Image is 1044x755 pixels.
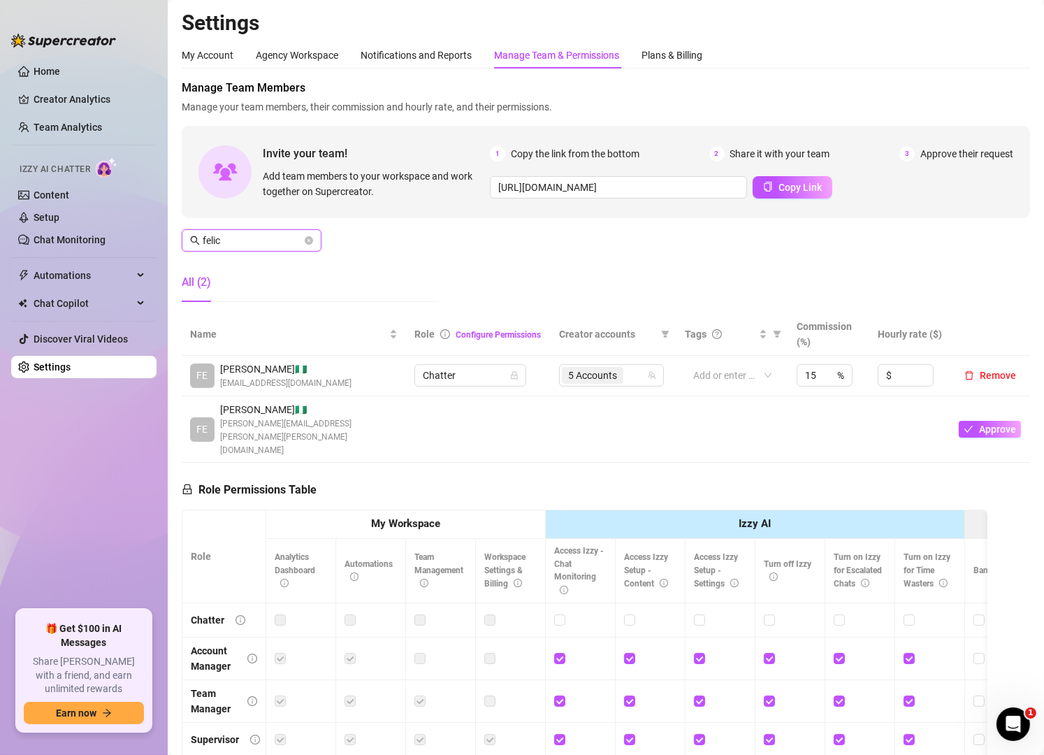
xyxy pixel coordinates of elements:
span: Tags [685,326,706,342]
span: info-circle [420,579,428,587]
span: filter [770,324,784,345]
span: lock [510,371,519,380]
span: Team Management [414,552,463,589]
span: info-circle [560,586,568,594]
span: info-circle [861,579,869,587]
a: Discover Viral Videos [34,333,128,345]
span: Access Izzy Setup - Content [624,552,668,589]
span: Automations [345,559,393,582]
span: Approve [979,424,1016,435]
span: lock [182,484,193,495]
span: filter [658,324,672,345]
span: Turn on Izzy for Escalated Chats [834,552,882,589]
strong: Izzy AI [739,517,771,530]
span: FE [197,368,208,383]
span: Analytics Dashboard [275,552,315,589]
div: All (2) [182,274,211,291]
a: Configure Permissions [456,330,541,340]
h5: Role Permissions Table [182,482,317,498]
span: Chatter [423,365,518,386]
a: Creator Analytics [34,88,145,110]
div: Agency Workspace [256,48,338,63]
button: Earn nowarrow-right [24,702,144,724]
div: Notifications and Reports [361,48,472,63]
div: Account Manager [191,643,236,674]
th: Role [182,510,266,603]
span: Turn on Izzy for Time Wasters [904,552,950,589]
span: Copy the link from the bottom [511,146,639,161]
span: Share it with your team [730,146,830,161]
span: copy [763,182,773,192]
span: info-circle [440,329,450,339]
span: [PERSON_NAME] 🇳🇬 [220,361,351,377]
span: filter [661,330,669,338]
span: Access Izzy - Chat Monitoring [554,546,604,596]
span: info-circle [660,579,668,587]
button: close-circle [305,236,313,245]
span: Remove [980,370,1016,381]
span: Approve their request [920,146,1013,161]
span: FE [197,422,208,437]
strong: My Workspace [371,517,440,530]
img: Chat Copilot [18,299,27,308]
span: info-circle [280,579,289,587]
span: Share [PERSON_NAME] with a friend, and earn unlimited rewards [24,655,144,696]
span: info-circle [247,696,257,706]
span: Chat Copilot [34,292,133,315]
a: Team Analytics [34,122,102,133]
span: Manage your team members, their commission and hourly rate, and their permissions. [182,99,1030,115]
span: delete [964,371,974,380]
span: Creator accounts [559,326,655,342]
span: search [190,236,200,245]
iframe: Intercom live chat [996,707,1030,741]
span: Copy Link [778,182,822,193]
span: question-circle [712,329,722,339]
div: My Account [182,48,233,63]
span: filter [773,330,781,338]
th: Name [182,313,406,356]
span: Name [190,326,386,342]
span: thunderbolt [18,270,29,281]
span: Access Izzy Setup - Settings [694,552,739,589]
span: 🎁 Get $100 in AI Messages [24,622,144,649]
span: Role [414,329,435,340]
img: logo-BBDzfeDw.svg [11,34,116,48]
span: team [648,371,656,380]
a: Chat Monitoring [34,234,106,245]
span: 5 Accounts [562,367,623,384]
span: Izzy AI Chatter [20,163,90,176]
span: info-circle [247,654,257,663]
span: info-circle [514,579,522,587]
span: Earn now [56,707,96,719]
span: Bank [973,566,1006,575]
h2: Settings [182,10,1030,36]
span: info-circle [350,573,358,581]
a: Settings [34,361,71,373]
span: info-circle [250,735,260,745]
span: [EMAIL_ADDRESS][DOMAIN_NAME] [220,377,351,390]
th: Commission (%) [788,313,869,356]
span: Turn off Izzy [764,559,811,582]
span: [PERSON_NAME][EMAIL_ADDRESS][PERSON_NAME][PERSON_NAME][DOMAIN_NAME] [220,417,398,457]
a: Content [34,189,69,201]
button: Approve [959,421,1021,438]
th: Hourly rate ($) [869,313,950,356]
span: info-circle [939,579,948,587]
span: Add team members to your workspace and work together on Supercreator. [263,168,484,199]
div: Team Manager [191,686,236,717]
span: Manage Team Members [182,80,1030,96]
button: Copy Link [753,176,832,199]
div: Plans & Billing [641,48,702,63]
span: 1 [1025,707,1036,719]
div: Manage Team & Permissions [494,48,619,63]
span: [PERSON_NAME] 🇳🇬 [220,402,398,417]
img: AI Chatter [96,157,117,178]
span: 5 Accounts [568,368,617,383]
span: Workspace Settings & Billing [484,552,525,589]
div: Chatter [191,612,224,628]
span: arrow-right [102,708,112,718]
span: Automations [34,264,133,287]
div: Supervisor [191,732,239,747]
span: 3 [899,146,915,161]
